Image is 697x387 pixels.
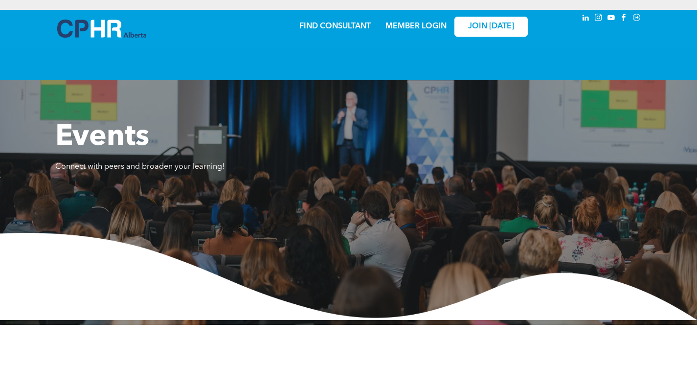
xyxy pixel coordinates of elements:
a: youtube [606,12,617,25]
span: JOIN [DATE] [468,22,514,31]
a: FIND CONSULTANT [299,23,371,30]
img: A blue and white logo for cp alberta [57,20,146,38]
span: Connect with peers and broaden your learning! [55,163,225,171]
a: facebook [619,12,630,25]
a: MEMBER LOGIN [385,23,447,30]
span: Events [55,123,149,152]
a: instagram [593,12,604,25]
a: JOIN [DATE] [454,17,528,37]
a: Social network [631,12,642,25]
a: linkedin [581,12,591,25]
